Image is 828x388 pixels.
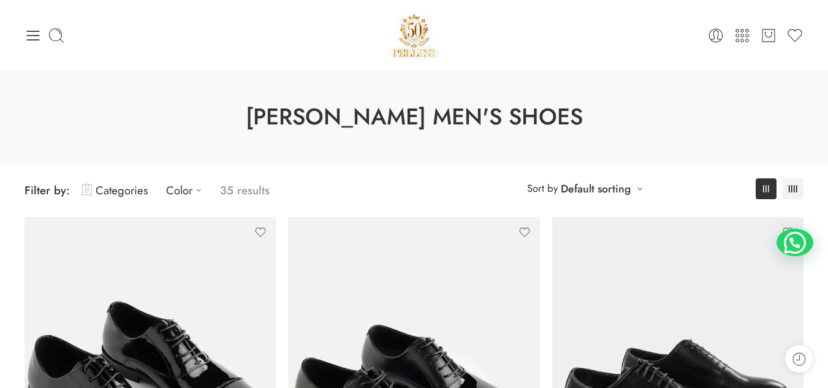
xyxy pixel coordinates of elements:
[707,27,724,44] a: Login / Register
[561,180,631,197] a: Default sorting
[25,182,70,199] span: Filter by:
[388,9,441,61] a: Pellini -
[786,27,803,44] a: Wishlist
[527,178,558,199] span: Sort by
[760,27,777,44] a: Cart
[388,9,441,61] img: Pellini
[220,176,270,205] p: 35 results
[31,101,797,133] h1: [PERSON_NAME] Men's Shoes
[82,176,148,205] a: Categories
[166,176,208,205] a: Color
